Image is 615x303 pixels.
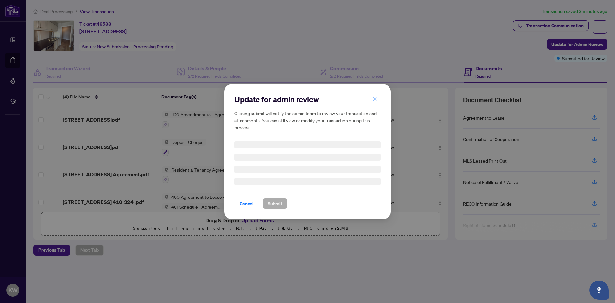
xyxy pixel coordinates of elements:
[234,198,259,209] button: Cancel
[234,110,381,131] h5: Clicking submit will notify the admin team to review your transaction and attachments. You can st...
[373,97,377,101] span: close
[240,198,254,209] span: Cancel
[263,198,287,209] button: Submit
[589,281,609,300] button: Open asap
[234,94,381,105] h2: Update for admin review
